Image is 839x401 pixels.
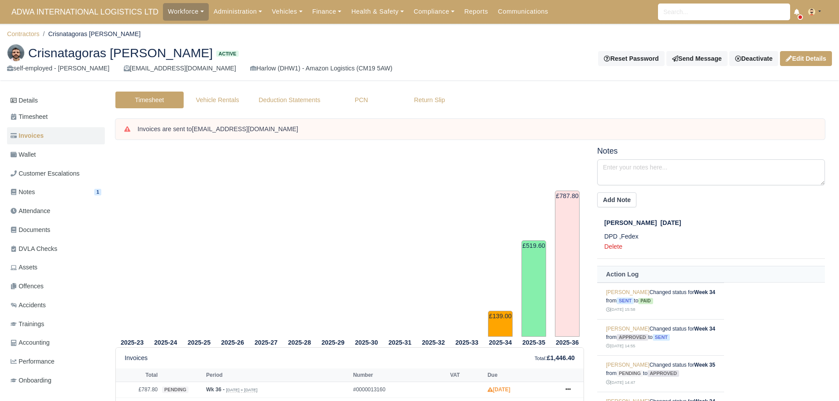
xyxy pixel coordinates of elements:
[450,337,484,348] th: 2025-33
[555,191,580,337] td: £787.80
[137,125,816,134] div: Invoices are sent to
[604,219,657,226] span: [PERSON_NAME]
[206,386,225,393] strong: Wk 36 -
[597,192,636,207] button: Add Note
[517,337,551,348] th: 2025-35
[638,298,653,304] span: paid
[163,3,209,20] a: Workforce
[11,300,46,310] span: Accidents
[350,337,383,348] th: 2025-30
[7,108,105,125] a: Timesheet
[7,30,40,37] a: Contractors
[11,281,44,291] span: Offences
[7,127,105,144] a: Invoices
[383,337,417,348] th: 2025-31
[116,368,160,382] th: Total
[28,47,213,59] span: Crisnatagoras [PERSON_NAME]
[598,51,664,66] button: Reset Password
[7,184,105,201] a: Notes 1
[115,337,149,348] th: 2025-23
[459,3,493,20] a: Reports
[11,357,55,367] span: Performance
[0,37,839,81] div: Crisnatagoras Rosa
[327,92,395,109] a: PCN
[547,354,575,361] strong: £1,446.40
[11,262,37,272] span: Assets
[597,356,724,392] td: Changed status for from to
[617,334,648,341] span: approved
[597,283,724,320] td: Changed status for from to
[11,375,52,386] span: Onboarding
[125,354,148,362] h6: Invoices
[617,298,634,304] span: sent
[124,63,236,74] div: [EMAIL_ADDRESS][DOMAIN_NAME]
[606,307,635,312] small: [DATE] 15:58
[417,337,450,348] th: 2025-32
[694,289,715,295] strong: Week 34
[216,51,238,57] span: Active
[351,382,448,398] td: #0000013160
[11,206,50,216] span: Attendance
[182,337,216,348] th: 2025-25
[184,92,252,109] a: Vehicle Rentals
[7,372,105,389] a: Onboarding
[351,368,448,382] th: Number
[7,278,105,295] a: Offences
[116,382,160,398] td: £787.80
[249,337,283,348] th: 2025-27
[226,387,257,393] small: [DATE] » [DATE]
[307,3,347,20] a: Finance
[488,311,513,337] td: £139.00
[7,353,105,370] a: Performance
[604,243,622,250] a: Delete
[658,4,790,20] input: Search...
[521,240,546,337] td: £519.60
[11,225,50,235] span: Documents
[653,334,670,341] span: sent
[409,3,459,20] a: Compliance
[209,3,267,20] a: Administration
[251,92,327,109] a: Deduction Statements
[250,63,392,74] div: Harlow (DHW1) - Amazon Logistics (CM19 5AW)
[617,370,643,377] span: pending
[283,337,316,348] th: 2025-28
[149,337,182,348] th: 2025-24
[606,343,635,348] small: [DATE] 14:55
[7,92,105,109] a: Details
[780,51,832,66] a: Edit Details
[11,244,57,254] span: DVLA Checks
[11,131,44,141] span: Invoices
[604,218,825,228] div: [DATE]
[606,380,635,385] small: [DATE] 14:47
[729,51,778,66] a: Deactivate
[7,165,105,182] a: Customer Escalations
[606,362,650,368] a: [PERSON_NAME]
[204,368,351,382] th: Period
[11,169,80,179] span: Customer Escalations
[535,353,575,363] div: :
[11,187,35,197] span: Notes
[647,370,679,377] span: approved
[551,337,584,348] th: 2025-36
[485,368,557,382] th: Due
[7,4,163,21] a: ADWA INTERNATIONAL LOGISTICS LTD
[694,326,715,332] strong: Week 34
[11,319,44,329] span: Trainings
[7,297,105,314] a: Accidents
[597,319,724,356] td: Changed status for from to
[597,147,825,156] h5: Notes
[115,92,184,109] a: Timesheet
[7,63,110,74] div: self-employed - [PERSON_NAME]
[11,338,50,348] span: Accounting
[11,112,48,122] span: Timesheet
[162,386,188,393] span: pending
[267,3,307,20] a: Vehicles
[493,3,553,20] a: Communications
[7,202,105,220] a: Attendance
[597,266,825,283] th: Action Log
[7,146,105,163] a: Wallet
[694,362,715,368] strong: Week 35
[7,316,105,333] a: Trainings
[216,337,249,348] th: 2025-26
